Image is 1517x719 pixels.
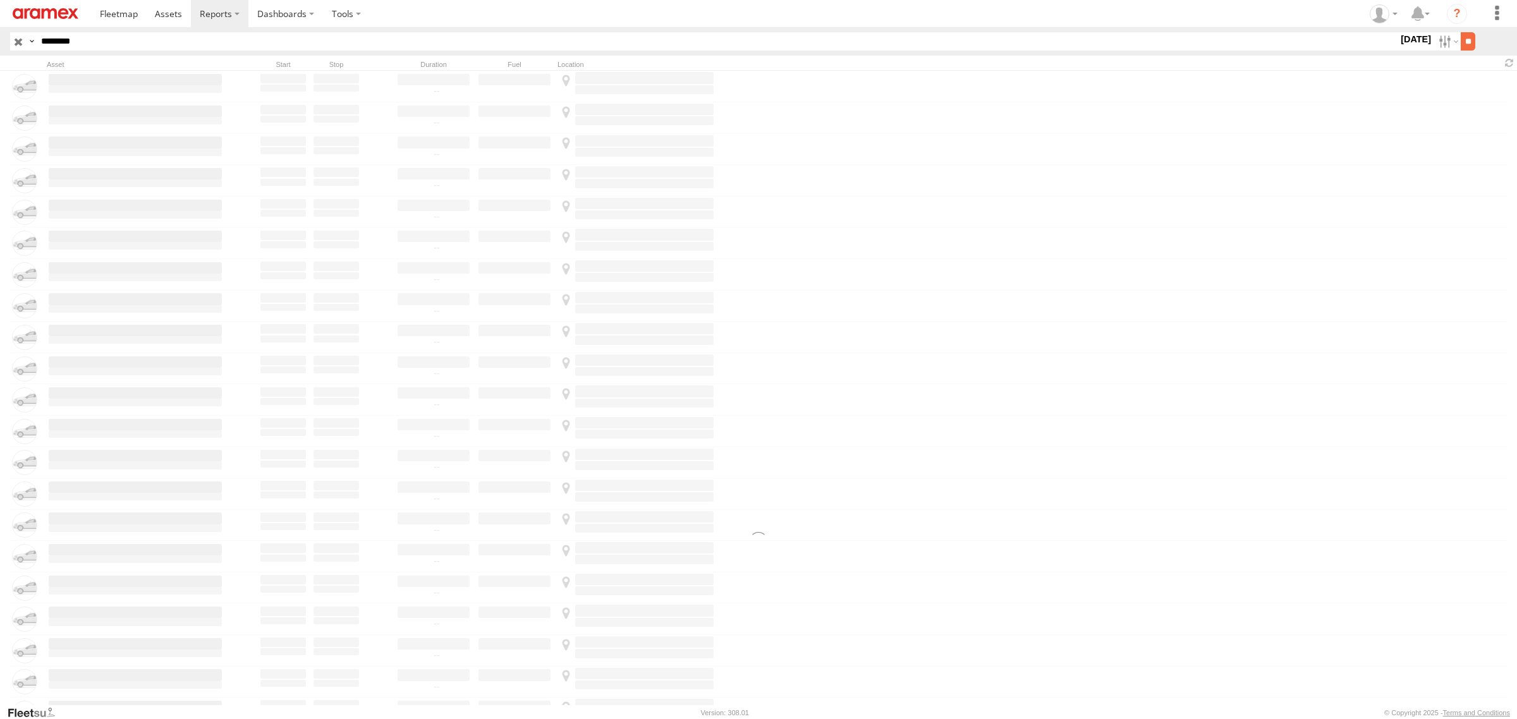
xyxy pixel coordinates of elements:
[1398,32,1434,46] label: [DATE]
[1384,709,1510,716] div: © Copyright 2025 -
[1447,4,1467,24] i: ?
[27,32,37,51] label: Search Query
[1443,709,1510,716] a: Terms and Conditions
[701,709,749,716] div: Version: 308.01
[13,8,78,19] img: aramex-logo.svg
[7,706,65,719] a: Visit our Website
[1365,4,1402,23] div: Abdulkareem Korankode
[1434,32,1461,51] label: Search Filter Options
